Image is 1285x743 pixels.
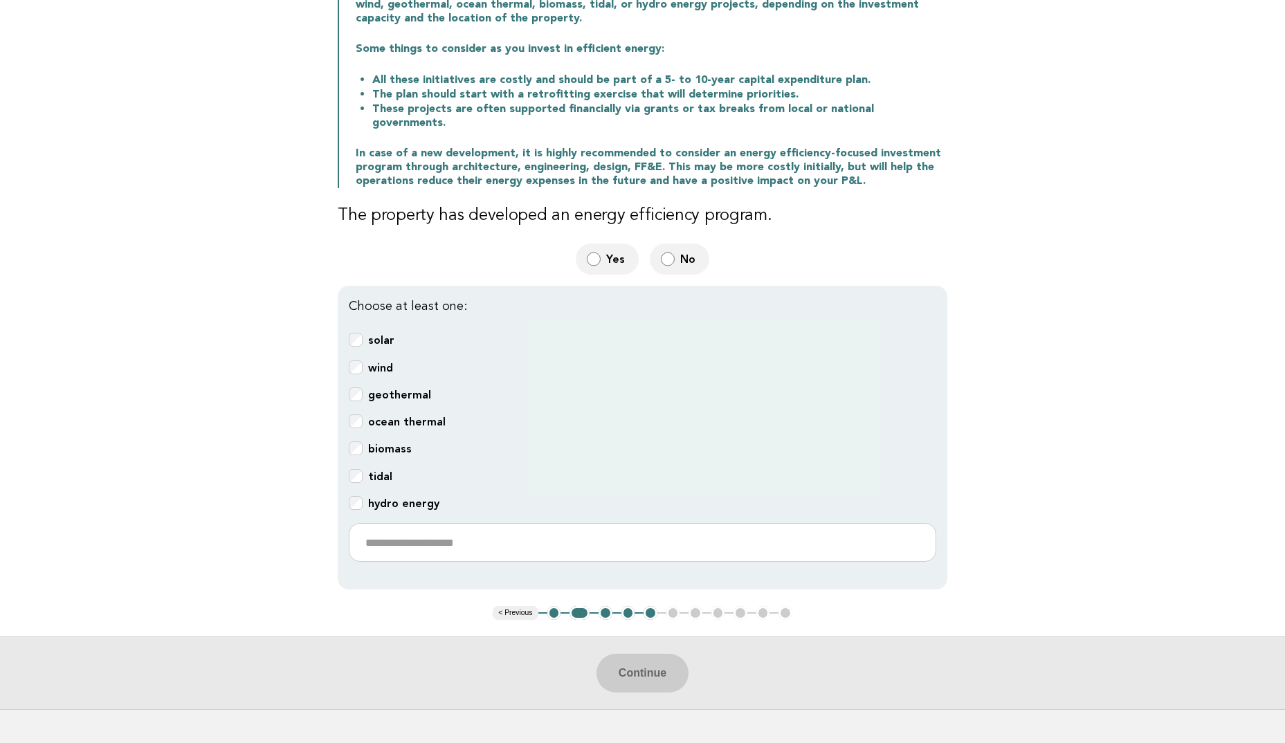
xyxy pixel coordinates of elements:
p: Some things to consider as you invest in efficient energy: [356,42,947,56]
button: < Previous [493,606,538,620]
button: 3 [599,606,612,620]
input: Yes [587,252,601,266]
button: 5 [644,606,657,620]
b: solar [368,333,394,347]
p: In case of a new development, it is highly recommended to consider an energy efficiency-focused i... [356,147,947,188]
button: 1 [547,606,561,620]
b: hydro energy [368,497,439,510]
b: wind [368,361,393,374]
b: geothermal [368,388,431,401]
b: tidal [368,470,392,483]
h3: The property has developed an energy efficiency program. [338,205,947,227]
b: ocean thermal [368,415,446,428]
input: No [661,252,675,266]
p: Choose at least one: [349,297,936,316]
span: Yes [606,252,628,266]
button: 4 [621,606,635,620]
li: The plan should start with a retrofitting exercise that will determine priorities. [372,87,947,102]
span: No [680,252,698,266]
b: biomass [368,442,412,455]
li: All these initiatives are costly and should be part of a 5- to 10-year capital expenditure plan. [372,73,947,87]
li: These projects are often supported financially via grants or tax breaks from local or national go... [372,102,947,130]
button: 2 [569,606,590,620]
